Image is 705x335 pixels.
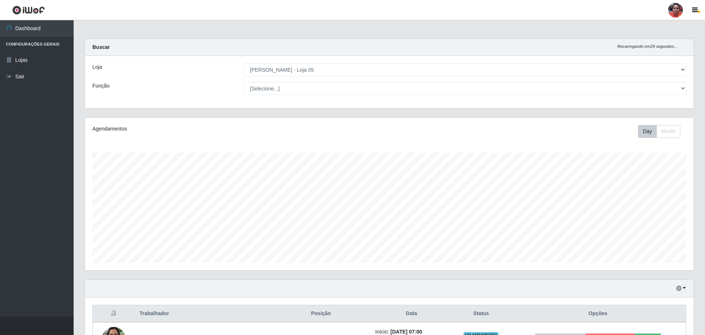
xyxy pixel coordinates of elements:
[92,44,110,50] strong: Buscar
[391,329,422,335] time: [DATE] 07:00
[510,305,686,322] th: Opções
[135,305,271,322] th: Trabalhador
[92,125,334,133] div: Agendamentos
[371,305,452,322] th: Data
[638,125,686,138] div: Toolbar with button groups
[638,125,657,138] button: Day
[638,125,680,138] div: First group
[656,125,680,138] button: Month
[92,63,102,71] label: Loja
[12,6,45,15] img: CoreUI Logo
[617,44,677,49] i: Recarregando em 29 segundos...
[92,82,110,90] label: Função
[452,305,510,322] th: Status
[271,305,371,322] th: Posição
